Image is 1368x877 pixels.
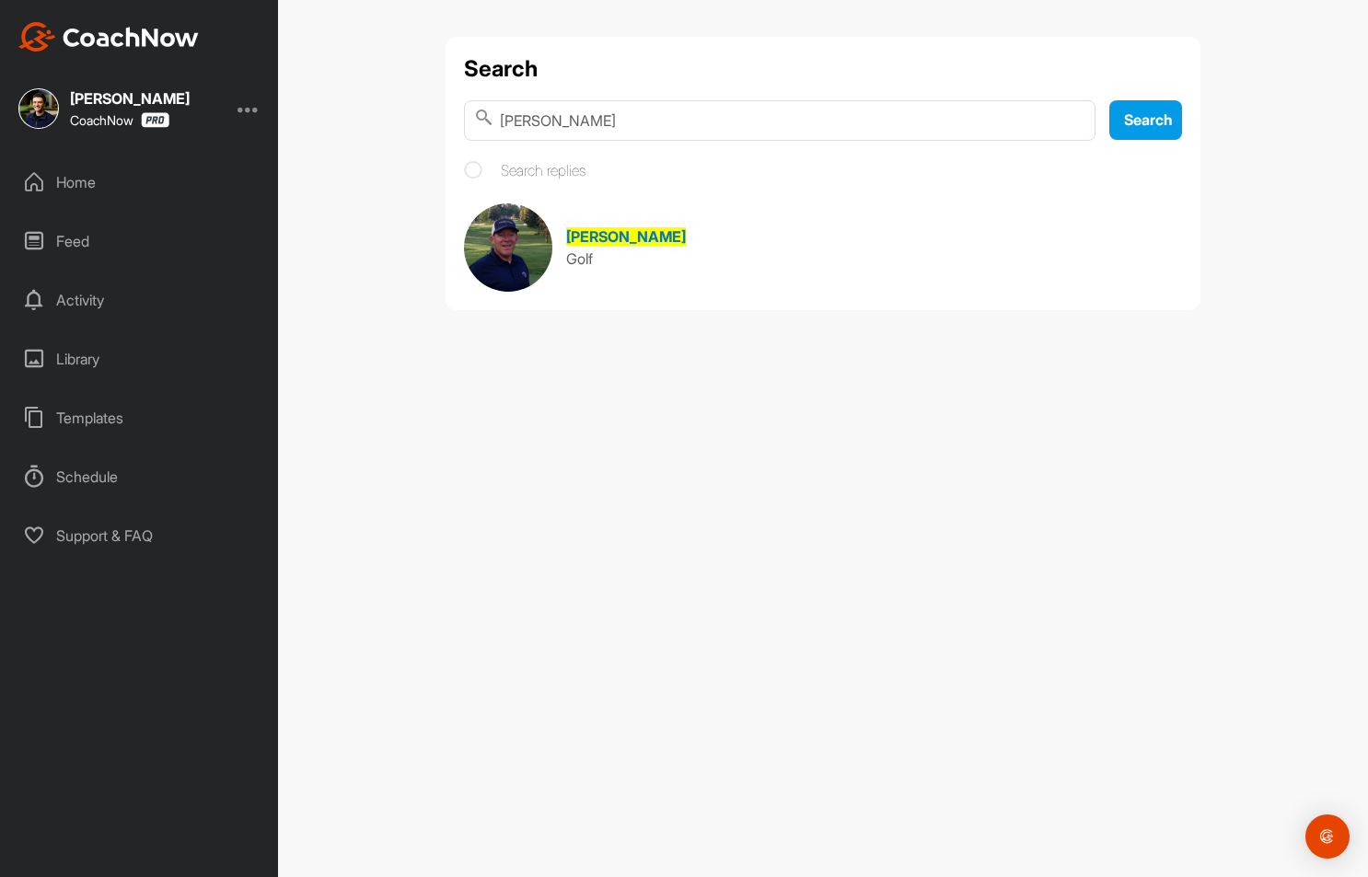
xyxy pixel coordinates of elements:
div: Support & FAQ [10,513,270,559]
h1: Search [464,55,1182,82]
div: Feed [10,218,270,264]
span: [PERSON_NAME] [566,227,686,246]
div: Templates [10,395,270,441]
div: Schedule [10,454,270,500]
span: Search [1124,110,1173,129]
label: Search replies [464,159,585,181]
div: Library [10,336,270,382]
span: Golf [566,249,593,268]
img: Space Logo [464,203,552,292]
a: [PERSON_NAME]Golf [464,203,1182,292]
img: CoachNow [18,22,199,52]
img: square_49fb5734a34dfb4f485ad8bdc13d6667.jpg [18,88,59,129]
div: CoachNow [70,112,169,128]
button: Search [1109,100,1182,140]
input: Search [464,100,1096,141]
div: Activity [10,277,270,323]
div: [PERSON_NAME] [70,91,190,106]
div: Home [10,159,270,205]
div: Open Intercom Messenger [1305,814,1350,859]
img: CoachNow Pro [141,112,169,128]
